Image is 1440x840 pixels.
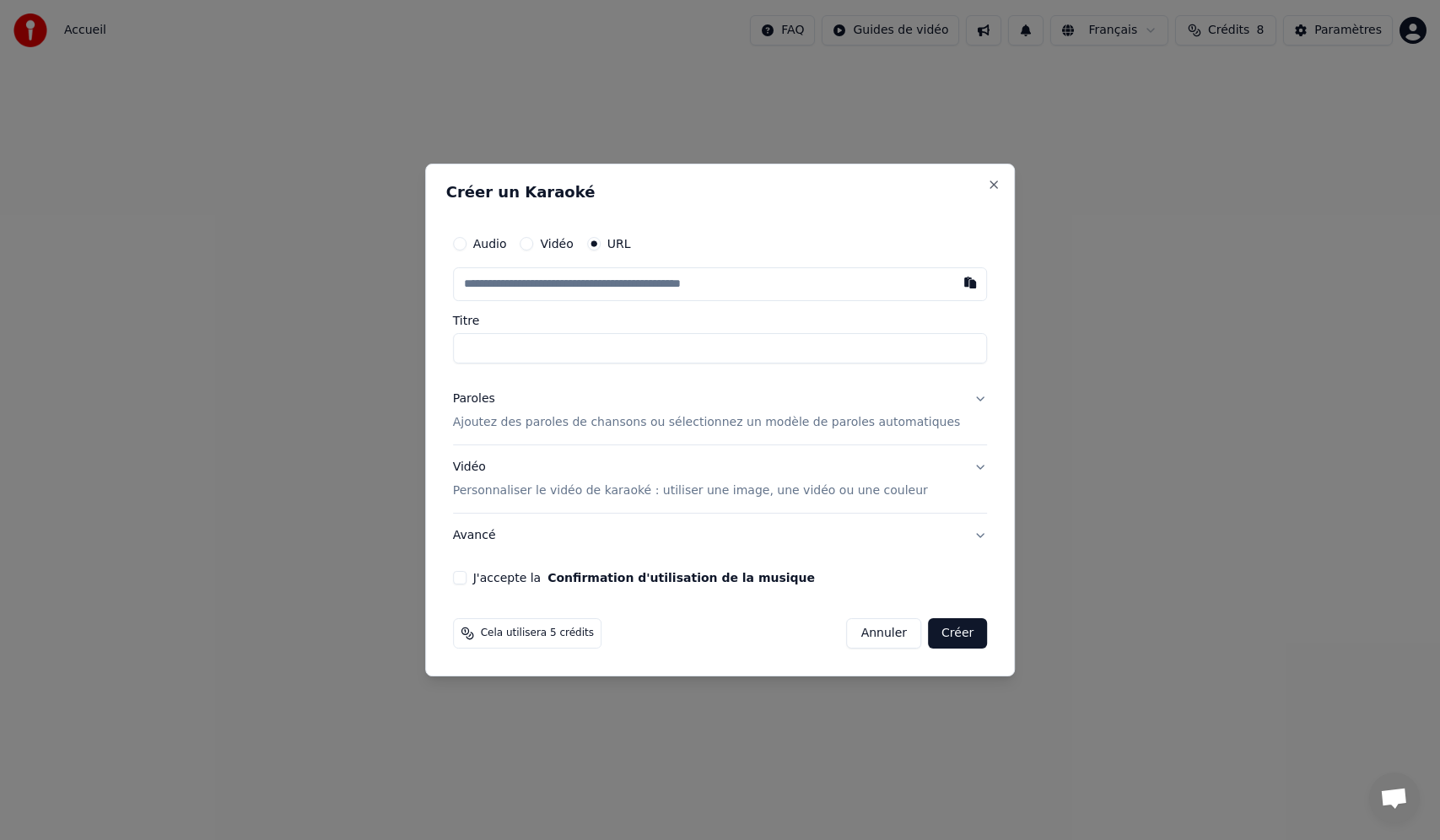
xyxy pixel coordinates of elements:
button: J'accepte la [547,572,815,584]
button: Annuler [847,618,921,649]
label: Audio [473,238,507,250]
span: Cela utilisera 5 crédits [481,627,594,640]
button: Avancé [453,514,988,557]
label: URL [607,238,631,250]
label: Vidéo [540,238,573,250]
p: Ajoutez des paroles de chansons ou sélectionnez un modèle de paroles automatiques [453,414,961,431]
button: Créer [928,618,987,649]
button: ParolesAjoutez des paroles de chansons ou sélectionnez un modèle de paroles automatiques [453,377,988,444]
p: Personnaliser le vidéo de karaoké : utiliser une image, une vidéo ou une couleur [453,482,928,499]
label: Titre [453,315,988,326]
h2: Créer un Karaoké [446,185,995,200]
label: J'accepte la [473,572,815,584]
div: Paroles [453,390,495,407]
div: Vidéo [453,459,928,499]
button: VidéoPersonnaliser le vidéo de karaoké : utiliser une image, une vidéo ou une couleur [453,445,988,513]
